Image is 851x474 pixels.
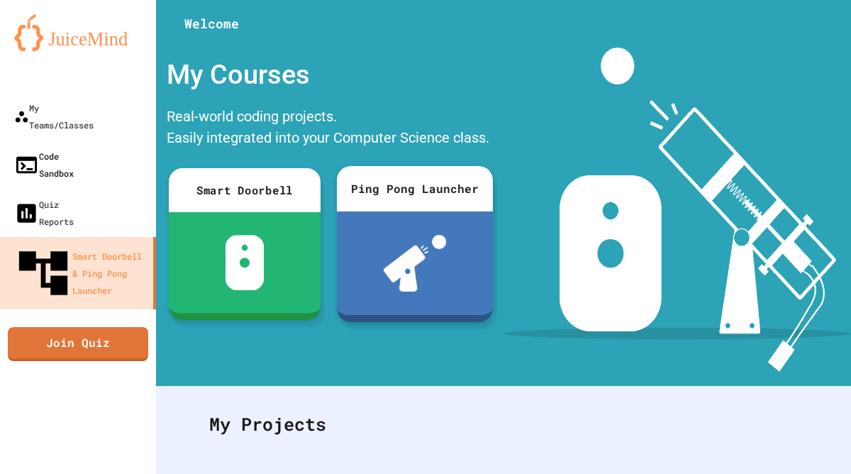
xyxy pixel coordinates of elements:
[14,14,142,51] img: logo-orange.svg
[14,196,74,230] div: Quiz Reports
[225,235,264,290] img: sdb-white.svg
[160,102,500,155] div: Real-world coding projects. Easily integrated into your Computer Science class.
[160,48,500,102] div: My Courses
[8,327,148,361] a: Join Quiz
[14,244,148,302] div: Smart Doorbell & Ping Pong Launcher
[169,168,321,212] div: Smart Doorbell
[384,235,447,292] img: ppl-with-ball.png
[14,148,74,182] div: Code Sandbox
[14,99,94,133] div: My Teams/Classes
[195,397,812,452] div: My Projects
[504,48,851,372] img: banner-image-my-projects.png
[337,166,493,211] div: Ping Pong Launcher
